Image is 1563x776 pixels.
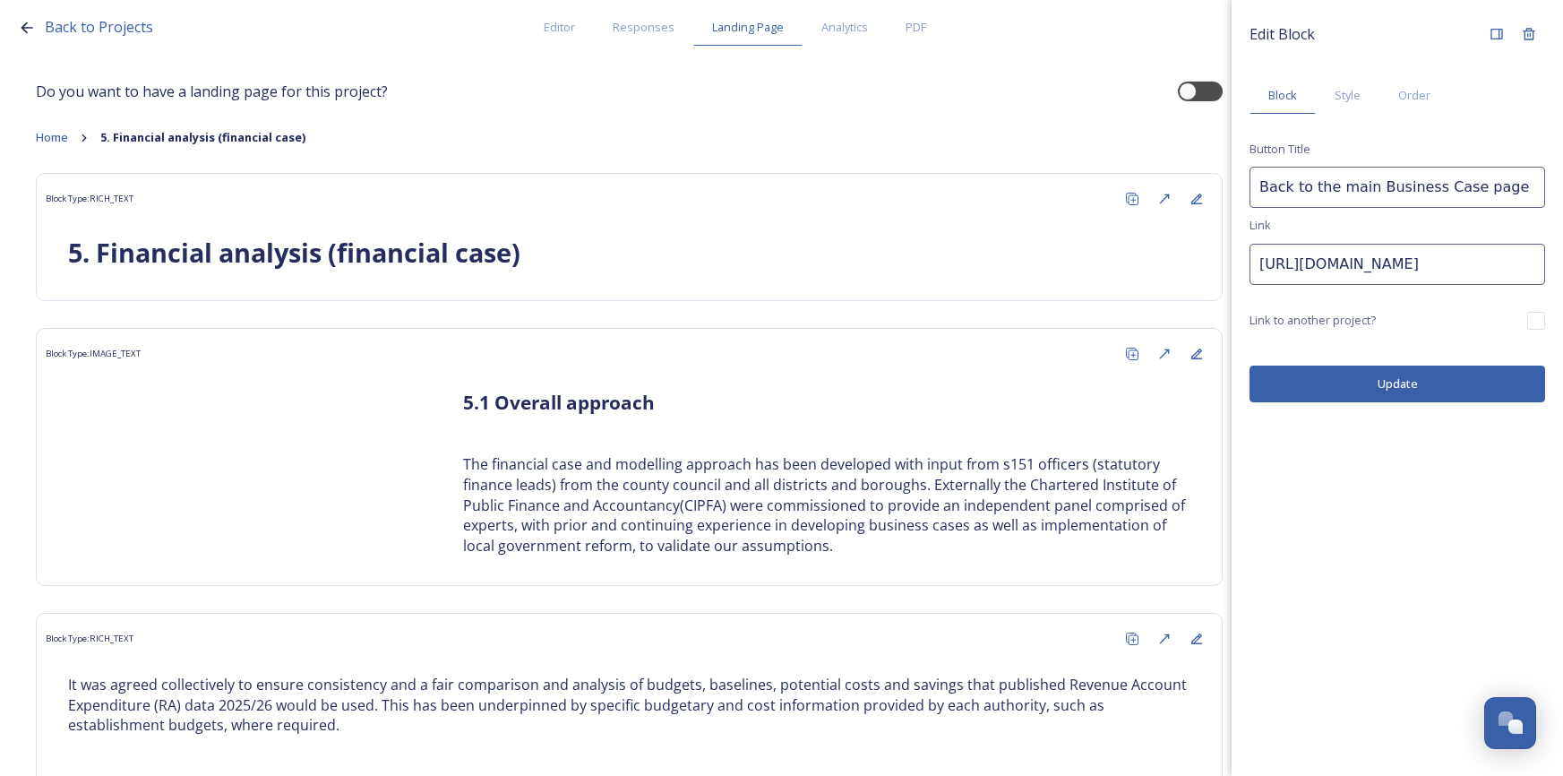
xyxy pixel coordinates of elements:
[463,454,1190,556] p: The financial case and modelling approach has been developed with input from s151 officers (statu...
[1250,23,1315,45] span: Edit Block
[46,193,133,205] span: Block Type: RICH_TEXT
[1250,312,1376,329] span: Link to another project?
[712,19,784,36] span: Landing Page
[1484,697,1536,749] button: Open Chat
[1250,244,1545,285] input: https://www.snapsea.io
[1335,87,1361,104] span: Style
[68,235,520,270] strong: 5. Financial analysis (financial case)
[36,81,388,102] span: Do you want to have a landing page for this project?
[1250,366,1545,402] button: Update
[36,129,68,145] span: Home
[46,633,133,645] span: Block Type: RICH_TEXT
[463,390,655,415] strong: 5.1 Overall approach
[1268,87,1297,104] span: Block
[1250,217,1271,234] span: Link
[100,129,305,145] strong: 5. Financial analysis (financial case)
[1250,141,1310,158] span: Button Title
[1250,167,1545,208] input: Click here
[544,19,575,36] span: Editor
[45,17,153,37] span: Back to Projects
[45,16,153,39] a: Back to Projects
[821,19,868,36] span: Analytics
[1398,87,1430,104] span: Order
[46,348,141,360] span: Block Type: IMAGE_TEXT
[906,19,926,36] span: PDF
[613,19,674,36] span: Responses
[68,675,1190,736] p: It was agreed collectively to ensure consistency and a fair comparison and analysis of budgets, b...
